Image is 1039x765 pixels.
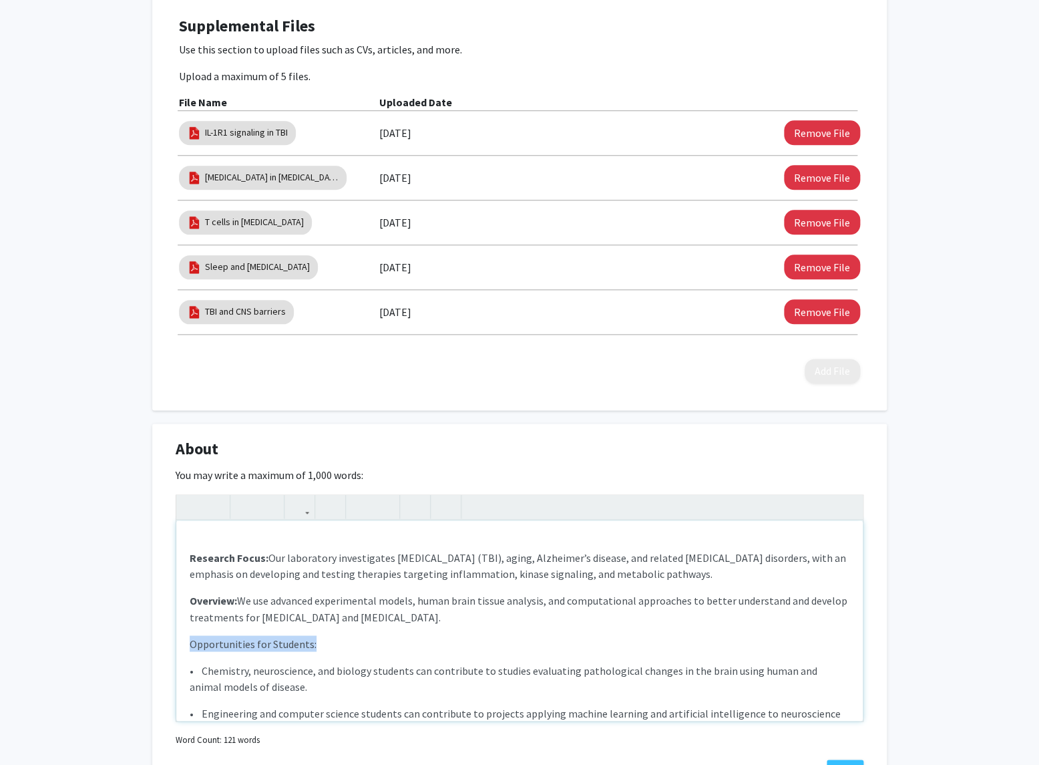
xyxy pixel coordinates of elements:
img: pdf_icon.png [187,126,202,140]
div: Note to users with screen readers: Please deactivate our accessibility plugin for this page as it... [176,520,863,721]
label: [DATE] [379,256,411,279]
small: Word Count: 121 words [176,733,260,746]
a: T cells in [MEDICAL_DATA] [205,215,304,229]
button: Remove TBI and CNS barriers File [784,299,860,324]
label: [DATE] [379,211,411,234]
button: Unordered list [349,495,373,518]
p: Our laboratory investigates [MEDICAL_DATA] (TBI), aging, Alzheimer’s disease, and related [MEDICA... [190,550,849,582]
label: You may write a maximum of 1,000 words: [176,467,363,483]
a: TBI and CNS barriers [205,305,286,319]
button: Fullscreen [836,495,859,518]
button: Ordered list [373,495,396,518]
span: About [176,437,218,461]
img: pdf_icon.png [187,260,202,275]
button: Insert Image [319,495,342,518]
strong: Overview: [190,594,237,607]
a: IL-1R1 signaling in TBI [205,126,288,140]
button: Add File [805,359,860,384]
button: Strong (Ctrl + B) [180,495,203,518]
button: Remove IL-1R1 signaling in TBI File [784,120,860,145]
p: • Engineering and computer science students can contribute to projects applying machine learning ... [190,705,849,753]
a: Sleep and [MEDICAL_DATA] [205,260,310,274]
img: pdf_icon.png [187,215,202,230]
b: Uploaded Date [379,96,452,109]
img: pdf_icon.png [187,170,202,185]
button: Remove Sleep and Alzheimer's disease File [784,255,860,279]
img: pdf_icon.png [187,305,202,319]
p: • Chemistry, neuroscience, and biology students can contribute to studies evaluating pathological... [190,662,849,694]
b: File Name [179,96,227,109]
button: Insert horizontal rule [434,495,457,518]
p: We use advanced experimental models, human brain tissue analysis, and computational approaches to... [190,593,849,625]
label: [DATE] [379,301,411,323]
button: Superscript [234,495,257,518]
iframe: Chat [10,705,57,755]
button: Emphasis (Ctrl + I) [203,495,226,518]
label: [DATE] [379,122,411,144]
label: [DATE] [379,166,411,189]
p: Opportunities for Students: [190,635,849,651]
button: Subscript [257,495,280,518]
button: Remove T cells in dementia File [784,210,860,235]
h4: Supplemental Files [179,17,860,36]
strong: Research Focus: [190,551,268,565]
button: Link [288,495,311,518]
p: Upload a maximum of 5 files. [179,68,860,84]
button: Remove Microglia in Alzheimer's disease File [784,165,860,190]
button: Remove format [403,495,427,518]
p: Use this section to upload files such as CVs, articles, and more. [179,41,860,57]
a: [MEDICAL_DATA] in [MEDICAL_DATA] [205,170,339,184]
